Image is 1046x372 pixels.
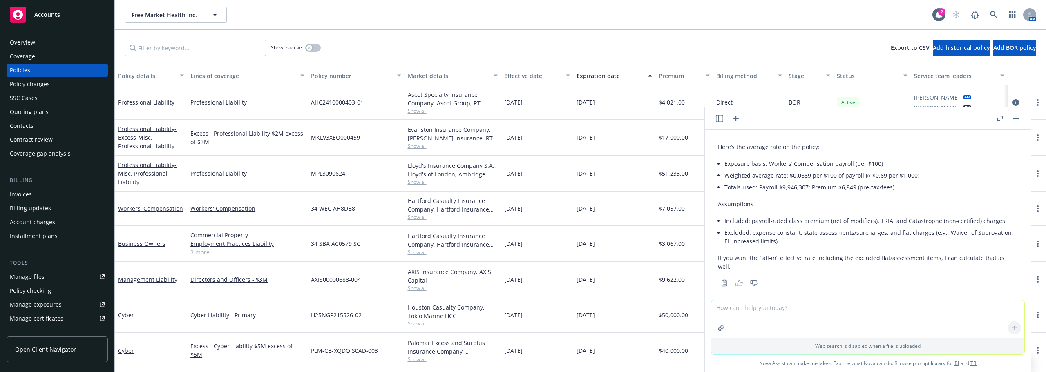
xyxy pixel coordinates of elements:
div: Coverage [10,50,35,63]
span: Show all [408,356,498,363]
a: Manage claims [7,326,108,339]
div: Account charges [10,216,55,229]
div: Stage [789,71,821,80]
span: [DATE] [577,133,595,142]
a: Professional Liability [190,169,304,178]
li: Included: payroll‑rated class premium (net of modifiers), TRIA, and Catastrophe (non‑certified) c... [724,215,1018,227]
a: more [1033,345,1043,355]
div: Premium [659,71,701,80]
div: Policies [10,64,30,77]
span: Export to CSV [891,44,930,51]
span: [DATE] [577,311,595,319]
a: Start snowing [948,7,964,23]
div: Policy number [311,71,392,80]
div: Manage certificates [10,312,63,325]
a: more [1033,204,1043,214]
a: Policy changes [7,78,108,91]
a: Management Liability [118,276,177,283]
span: [DATE] [504,346,523,355]
a: Cyber Liability - Primary [190,311,304,319]
span: [DATE] [504,169,523,178]
button: Lines of coverage [187,66,308,85]
div: 2 [938,8,945,16]
a: [PERSON_NAME] [914,93,960,102]
a: Billing updates [7,202,108,215]
div: Manage files [10,270,45,283]
a: Workers' Compensation [190,204,304,213]
span: - Misc. Professional Liability [118,161,177,186]
span: Accounts [34,11,60,18]
span: MKLV3XEO000459 [311,133,360,142]
a: more [1033,98,1043,107]
button: Premium [655,66,713,85]
span: $40,000.00 [659,346,688,355]
span: MPL3090624 [311,169,345,178]
a: Installment plans [7,229,108,243]
a: more [1033,239,1043,249]
li: Weighted average rate: $0.0689 per $100 of payroll (≈ $0.69 per $1,000) [724,169,1018,181]
span: $9,622.00 [659,275,685,284]
a: more [1033,169,1043,178]
div: Policy details [118,71,175,80]
a: Account charges [7,216,108,229]
a: Directors and Officers - $3M [190,275,304,284]
div: Lloyd's Insurance Company S.A., Lloyd's of London, Ambridge Partners LLC [408,161,498,178]
span: [DATE] [577,169,595,178]
span: [DATE] [504,204,523,213]
button: Service team leaders [911,66,1007,85]
span: Active [840,99,856,106]
span: 34 WEC AH8DB8 [311,204,355,213]
a: Business Owners [118,240,165,247]
span: [DATE] [577,275,595,284]
div: Billing method [716,71,773,80]
span: $3,067.00 [659,239,685,248]
p: Web search is disabled when a file is uploaded [716,343,1019,350]
span: AHC2410000403-01 [311,98,364,107]
p: Assumptions [718,200,1018,208]
button: Stage [785,66,834,85]
div: Coverage gap analysis [10,147,71,160]
div: Houston Casualty Company, Tokio Marine HCC [408,303,498,320]
span: Show all [408,249,498,256]
a: TR [970,360,977,367]
span: [DATE] [577,98,595,107]
a: Professional Liability [118,125,177,150]
button: Free Market Health Inc. [125,7,227,23]
span: [DATE] [504,133,523,142]
li: Exposure basis: Workers’ Compensation payroll (per $100) [724,158,1018,169]
a: SSC Cases [7,91,108,105]
div: Installment plans [10,229,58,243]
button: Export to CSV [891,40,930,56]
span: PLM-CB-XQDQIS0AD-003 [311,346,378,355]
span: Open Client Navigator [15,345,76,354]
span: Show all [408,143,498,149]
button: Add BOR policy [993,40,1036,56]
button: Expiration date [573,66,655,85]
span: Nova Assist can make mistakes. Explore what Nova can do: Browse prompt library for and [708,355,1028,372]
a: Excess - Professional Liability $2M excess of $3M [190,129,304,146]
a: Excess - Cyber Liability $5M excess of $5M [190,342,304,359]
div: Status [837,71,898,80]
a: Cyber [118,347,134,354]
span: $4,021.00 [659,98,685,107]
a: Manage certificates [7,312,108,325]
span: [DATE] [577,346,595,355]
span: BOR [789,98,800,107]
span: H25NGP215526-02 [311,311,362,319]
div: Quoting plans [10,105,49,118]
a: Quoting plans [7,105,108,118]
span: $7,057.00 [659,204,685,213]
div: Manage claims [10,326,51,339]
button: Market details [405,66,501,85]
svg: Copy to clipboard [721,279,728,287]
a: Report a Bug [967,7,983,23]
div: Overview [10,36,35,49]
button: Thumbs down [747,277,760,289]
div: Lines of coverage [190,71,295,80]
span: [DATE] [504,239,523,248]
div: Policy changes [10,78,50,91]
a: Coverage [7,50,108,63]
a: Policy checking [7,284,108,297]
span: $50,000.00 [659,311,688,319]
button: Effective date [501,66,573,85]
